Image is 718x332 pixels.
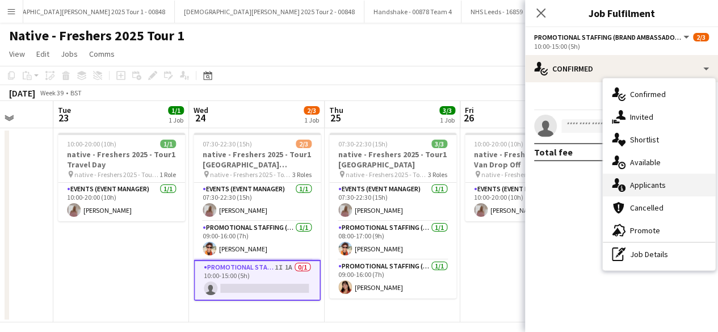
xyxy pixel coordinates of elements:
[439,106,455,115] span: 3/3
[346,170,428,179] span: native - Freshers 2025 - Tour1 [GEOGRAPHIC_DATA]
[160,140,176,148] span: 1/1
[465,183,592,221] app-card-role: Events (Event Manager)1/110:00-20:00 (10h)[PERSON_NAME]
[32,47,54,61] a: Edit
[194,260,321,301] app-card-role: Promotional Staffing (Brand Ambassadors)1I1A0/110:00-15:00 (5h)
[693,33,709,41] span: 2/3
[5,47,30,61] a: View
[61,49,78,59] span: Jobs
[67,140,116,148] span: 10:00-20:00 (10h)
[194,183,321,221] app-card-role: Events (Event Manager)1/107:30-22:30 (15h)[PERSON_NAME]
[36,49,49,59] span: Edit
[603,106,715,128] div: Invited
[70,89,82,97] div: BST
[194,105,208,115] span: Wed
[89,49,115,59] span: Comms
[440,116,455,124] div: 1 Job
[327,111,343,124] span: 25
[603,196,715,219] div: Cancelled
[58,183,185,221] app-card-role: Events (Event Manager)1/110:00-20:00 (10h)[PERSON_NAME]
[329,133,456,299] app-job-card: 07:30-22:30 (15h)3/3native - Freshers 2025 - Tour1 [GEOGRAPHIC_DATA] native - Freshers 2025 - Tou...
[534,33,691,41] button: Promotional Staffing (Brand Ambassadors)
[603,83,715,106] div: Confirmed
[194,149,321,170] h3: native - Freshers 2025 - Tour1 [GEOGRAPHIC_DATA] [GEOGRAPHIC_DATA]
[85,47,119,61] a: Comms
[194,133,321,301] app-job-card: 07:30-22:30 (15h)2/3native - Freshers 2025 - Tour1 [GEOGRAPHIC_DATA] [GEOGRAPHIC_DATA] native - F...
[525,6,718,20] h3: Job Fulfilment
[210,170,292,179] span: native - Freshers 2025 - Tour1 [GEOGRAPHIC_DATA] Trinity
[534,146,573,158] div: Total fee
[603,151,715,174] div: Available
[431,140,447,148] span: 3/3
[56,47,82,61] a: Jobs
[37,89,66,97] span: Week 39
[329,105,343,115] span: Thu
[292,170,312,179] span: 3 Roles
[304,106,320,115] span: 2/3
[9,87,35,99] div: [DATE]
[465,133,592,221] app-job-card: 10:00-20:00 (10h)1/1native - Freshers 2025 - Tour1 Van Drop Off native - Freshers 2025 - Tour1 Va...
[474,140,523,148] span: 10:00-20:00 (10h)
[525,55,718,82] div: Confirmed
[534,42,709,51] div: 10:00-15:00 (5h)
[465,149,592,170] h3: native - Freshers 2025 - Tour1 Van Drop Off
[461,1,532,23] button: NHS Leeds - 16859
[169,116,183,124] div: 1 Job
[203,140,252,148] span: 07:30-22:30 (15h)
[58,149,185,170] h3: native - Freshers 2025 - Tour1 Travel Day
[194,221,321,260] app-card-role: Promotional Staffing (Brand Ambassadors)1/109:00-16:00 (7h)[PERSON_NAME]
[329,183,456,221] app-card-role: Events (Event Manager)1/107:30-22:30 (15h)[PERSON_NAME]
[329,260,456,299] app-card-role: Promotional Staffing (Brand Ambassadors)1/109:00-16:00 (7h)[PERSON_NAME]
[603,174,715,196] div: Applicants
[603,128,715,151] div: Shortlist
[175,1,364,23] button: [DEMOGRAPHIC_DATA][PERSON_NAME] 2025 Tour 2 - 00848
[159,170,176,179] span: 1 Role
[9,27,184,44] h1: Native - Freshers 2025 Tour 1
[481,170,566,179] span: native - Freshers 2025 - Tour1 Van Drop Off
[58,105,71,115] span: Tue
[58,133,185,221] app-job-card: 10:00-20:00 (10h)1/1native - Freshers 2025 - Tour1 Travel Day native - Freshers 2025 - Tour1 Trav...
[329,221,456,260] app-card-role: Promotional Staffing (Brand Ambassadors)1/108:00-17:00 (9h)[PERSON_NAME]
[74,170,159,179] span: native - Freshers 2025 - Tour1 Travel Day
[168,106,184,115] span: 1/1
[463,111,474,124] span: 26
[603,243,715,266] div: Job Details
[304,116,319,124] div: 1 Job
[534,33,682,41] span: Promotional Staffing (Brand Ambassadors)
[603,219,715,242] div: Promote
[428,170,447,179] span: 3 Roles
[192,111,208,124] span: 24
[296,140,312,148] span: 2/3
[9,49,25,59] span: View
[56,111,71,124] span: 23
[465,105,474,115] span: Fri
[364,1,461,23] button: Handshake - 00878 Team 4
[338,140,388,148] span: 07:30-22:30 (15h)
[329,149,456,170] h3: native - Freshers 2025 - Tour1 [GEOGRAPHIC_DATA]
